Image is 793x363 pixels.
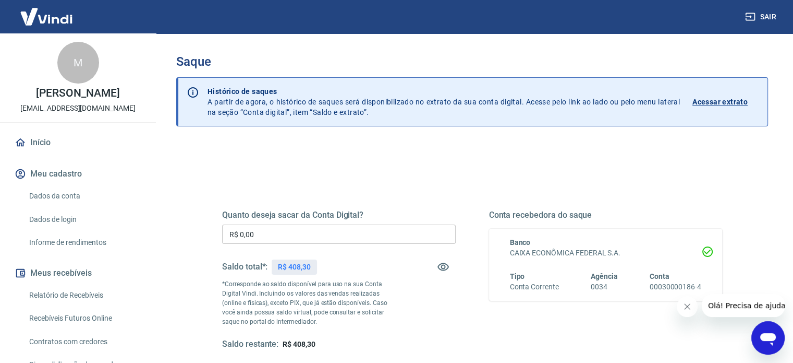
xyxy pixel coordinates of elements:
[702,294,785,317] iframe: Mensagem da empresa
[25,232,143,253] a: Informe de rendimentos
[510,248,702,259] h6: CAIXA ECONÔMICA FEDERAL S.A.
[489,210,723,220] h5: Conta recebedora do saque
[510,272,525,280] span: Tipo
[6,7,88,16] span: Olá! Precisa de ajuda?
[692,86,759,118] a: Acessar extrato
[208,86,680,118] p: A partir de agora, o histórico de saques será disponibilizado no extrato da sua conta digital. Ac...
[25,308,143,329] a: Recebíveis Futuros Online
[677,296,698,317] iframe: Fechar mensagem
[25,331,143,353] a: Contratos com credores
[510,238,531,247] span: Banco
[743,7,780,27] button: Sair
[222,279,397,326] p: *Corresponde ao saldo disponível para uso na sua Conta Digital Vindi. Incluindo os valores das ve...
[591,282,618,292] h6: 0034
[283,340,315,348] span: R$ 408,30
[13,262,143,285] button: Meus recebíveis
[25,285,143,306] a: Relatório de Recebíveis
[176,54,768,69] h3: Saque
[57,42,99,84] div: M
[510,282,559,292] h6: Conta Corrente
[650,272,669,280] span: Conta
[25,209,143,230] a: Dados de login
[13,131,143,154] a: Início
[25,185,143,207] a: Dados da conta
[20,103,136,114] p: [EMAIL_ADDRESS][DOMAIN_NAME]
[222,210,456,220] h5: Quanto deseja sacar da Conta Digital?
[278,262,311,273] p: R$ 408,30
[13,162,143,185] button: Meu cadastro
[222,262,267,272] h5: Saldo total*:
[692,97,748,107] p: Acessar extrato
[208,86,680,97] p: Histórico de saques
[650,282,701,292] h6: 00030000186-4
[36,88,119,99] p: [PERSON_NAME]
[222,339,278,350] h5: Saldo restante:
[751,321,785,355] iframe: Botão para abrir a janela de mensagens
[13,1,80,32] img: Vindi
[591,272,618,280] span: Agência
